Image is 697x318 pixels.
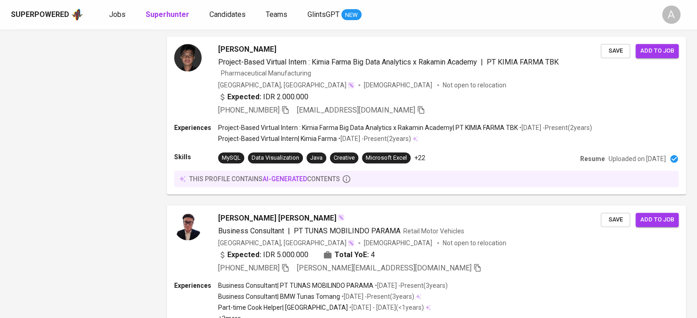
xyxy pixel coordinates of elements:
span: [PHONE_NUMBER] [218,106,280,114]
p: • [DATE] - Present ( 3 years ) [373,281,448,290]
span: AI-generated [263,175,307,183]
p: this profile contains contents [189,174,340,183]
p: Project-Based Virtual Intern : Kimia Farma Big Data Analytics x Rakamin Academy | PT KIMIA FARMA TBK [218,123,518,132]
span: Business Consultant [218,226,284,235]
span: GlintsGPT [307,10,340,19]
p: Experiences [174,123,218,132]
span: Teams [266,10,287,19]
span: Retail Motor Vehicles [403,227,464,235]
button: Save [601,213,630,227]
a: GlintsGPT NEW [307,9,362,21]
button: Add to job [636,213,679,227]
img: magic_wand.svg [337,214,345,221]
button: Save [601,44,630,58]
a: Teams [266,9,289,21]
div: Superpowered [11,10,69,20]
a: Candidates [209,9,247,21]
p: • [DATE] - Present ( 2 years ) [518,123,592,132]
span: Pharmaceutical Manufacturing [221,70,311,77]
b: Superhunter [146,10,189,19]
p: Experiences [174,281,218,290]
div: Java [310,154,323,162]
span: Save [605,46,626,56]
img: app logo [71,8,83,22]
div: IDR 2.000.000 [218,92,308,102]
img: b2e0b145bfa9adc01e9d6992893a23df.jpg [174,213,202,240]
div: A [662,5,681,24]
p: Project-Based Virtual Intern | Kimia Farma [218,134,337,143]
p: Uploaded on [DATE] [609,154,666,163]
a: [PERSON_NAME]Project-Based Virtual Intern : Kimia Farma Big Data Analytics x Rakamin Academy|PT K... [167,37,686,194]
span: Add to job [640,215,674,225]
a: Superhunter [146,9,191,21]
div: Microsoft Excel [366,154,407,162]
p: Resume [580,154,605,163]
img: magic_wand.svg [347,239,355,247]
b: Expected: [227,92,261,102]
div: MySQL [222,154,241,162]
span: Candidates [209,10,246,19]
p: Part-time Cook Helper | [GEOGRAPHIC_DATA] [218,303,348,312]
p: Not open to relocation [443,81,506,90]
div: [GEOGRAPHIC_DATA], [GEOGRAPHIC_DATA] [218,81,355,90]
span: | [288,226,290,237]
span: [PERSON_NAME] [218,44,276,55]
span: Add to job [640,46,674,56]
div: [GEOGRAPHIC_DATA], [GEOGRAPHIC_DATA] [218,238,355,248]
span: [DEMOGRAPHIC_DATA] [364,81,434,90]
p: • [DATE] - [DATE] ( <1 years ) [348,303,424,312]
p: Business Consultant | BMW Tunas Tomang [218,292,340,301]
span: PT KIMIA FARMA TBK [487,58,559,66]
p: Skills [174,152,218,162]
div: Creative [334,154,355,162]
p: • [DATE] - Present ( 2 years ) [337,134,411,143]
div: IDR 5.000.000 [218,249,308,260]
span: | [481,57,483,68]
p: +22 [414,153,425,162]
p: Business Consultant | PT TUNAS MOBILINDO PARAMA [218,281,373,290]
p: Not open to relocation [443,238,506,248]
span: [PERSON_NAME] [PERSON_NAME] [218,213,336,224]
span: Save [605,215,626,225]
span: [DEMOGRAPHIC_DATA] [364,238,434,248]
span: PT TUNAS MOBILINDO PARAMA [294,226,401,235]
b: Total YoE: [335,249,369,260]
img: magic_wand.svg [347,81,355,89]
a: Jobs [109,9,127,21]
span: Project-Based Virtual Intern : Kimia Farma Big Data Analytics x Rakamin Academy [218,58,477,66]
span: [PERSON_NAME][EMAIL_ADDRESS][DOMAIN_NAME] [297,264,472,272]
button: Add to job [636,44,679,58]
div: Data Visualization [252,154,299,162]
p: • [DATE] - Present ( 3 years ) [340,292,414,301]
span: NEW [341,11,362,20]
a: Superpoweredapp logo [11,8,83,22]
b: Expected: [227,249,261,260]
span: 4 [371,249,375,260]
img: 566855a31b46c7ba7cf34c6d9c05a531.png [174,44,202,71]
span: [PHONE_NUMBER] [218,264,280,272]
span: Jobs [109,10,126,19]
span: [EMAIL_ADDRESS][DOMAIN_NAME] [297,106,415,114]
